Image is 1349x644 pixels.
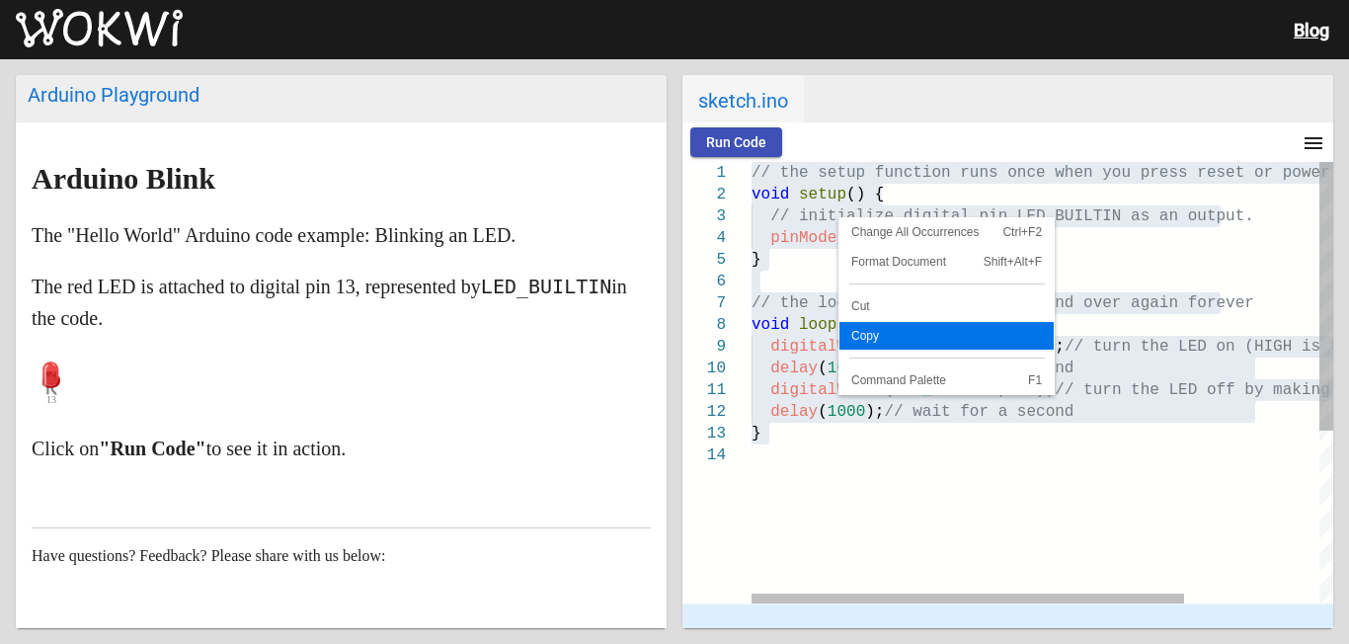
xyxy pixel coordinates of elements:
[682,401,726,423] div: 12
[706,134,766,150] span: Run Code
[752,425,761,443] span: }
[770,403,818,421] span: delay
[828,403,865,421] span: 1000
[839,300,1054,312] span: Cut
[1226,294,1254,312] span: ver
[682,423,726,444] div: 13
[963,256,1055,268] span: Shift+Alt+F
[770,381,884,399] span: digitalWrite
[836,229,846,247] span: (
[28,83,655,107] div: Arduino Playground
[752,316,789,334] span: void
[682,75,804,122] span: sketch.ino
[839,226,991,238] span: Change All Occurrences
[481,275,611,298] code: LED_BUILTIN
[828,360,865,377] span: 1000
[32,271,651,334] p: The red LED is attached to digital pin 13, represented by in the code.
[1294,20,1329,40] a: Blog
[818,360,828,377] span: (
[839,374,978,386] span: Command Palette
[752,186,789,203] span: void
[682,205,726,227] div: 3
[682,314,726,336] div: 8
[770,229,836,247] span: pinMode
[770,338,884,356] span: digitalWrite
[799,186,846,203] span: setup
[818,403,828,421] span: (
[752,164,1226,182] span: // the setup function runs once when you press res
[682,336,726,358] div: 9
[690,127,782,157] button: Run Code
[32,433,651,464] p: Click on to see it in action.
[846,186,884,203] span: () {
[836,316,874,334] span: () {
[799,316,836,334] span: loop
[752,294,1226,312] span: // the loop function runs over and over again fore
[682,379,726,401] div: 11
[682,271,726,292] div: 6
[682,444,726,466] div: 14
[682,184,726,205] div: 2
[770,207,1244,225] span: // initialize digital pin LED_BUILTIN as an output
[682,292,726,314] div: 7
[32,219,651,251] p: The "Hello World" Arduino code example: Blinking an LED.
[682,358,726,379] div: 10
[839,256,963,268] span: Format Document
[752,162,753,163] textarea: Editor content;Press Alt+F1 for Accessibility Options.
[991,226,1054,238] span: Ctrl+F2
[16,9,183,48] img: Wokwi
[1302,131,1325,155] mat-icon: menu
[770,360,818,377] span: delay
[1046,338,1065,356] span: );
[1244,207,1254,225] span: .
[752,251,761,269] span: }
[865,403,884,421] span: );
[99,438,205,459] strong: "Run Code"
[682,162,726,184] div: 1
[682,249,726,271] div: 5
[32,547,386,564] span: Have questions? Feedback? Please share with us below:
[682,227,726,249] div: 4
[884,403,1073,421] span: // wait for a second
[839,330,1054,342] span: Copy
[32,163,651,195] h1: Arduino Blink
[978,374,1054,386] span: F1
